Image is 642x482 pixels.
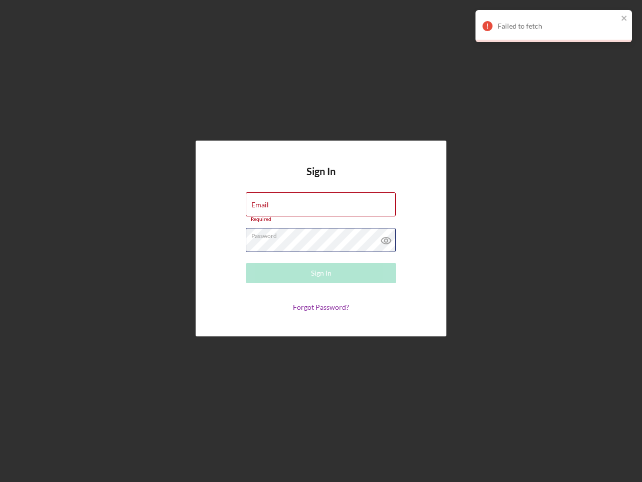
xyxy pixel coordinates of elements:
a: Forgot Password? [293,303,349,311]
label: Password [251,228,396,239]
div: Sign In [311,263,332,283]
h4: Sign In [306,166,336,192]
div: Required [246,216,396,222]
div: Failed to fetch [498,22,618,30]
button: Sign In [246,263,396,283]
label: Email [251,201,269,209]
button: close [621,14,628,24]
